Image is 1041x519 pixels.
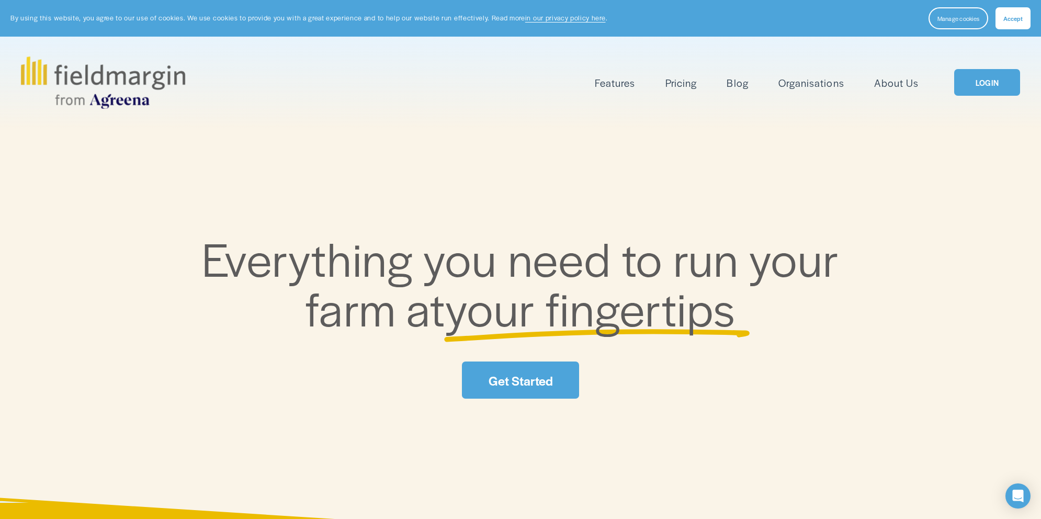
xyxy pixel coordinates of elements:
a: in our privacy policy here [525,13,606,22]
a: Get Started [462,362,579,399]
span: Features [595,75,635,91]
a: Blog [727,74,748,91]
a: folder dropdown [595,74,635,91]
a: LOGIN [954,69,1020,96]
span: Manage cookies [937,14,979,22]
a: Organisations [778,74,844,91]
button: Manage cookies [929,7,988,29]
div: Open Intercom Messenger [1005,483,1031,509]
p: By using this website, you agree to our use of cookies. We use cookies to provide you with a grea... [10,13,607,23]
button: Accept [995,7,1031,29]
a: Pricing [665,74,697,91]
span: Accept [1003,14,1023,22]
a: About Us [874,74,919,91]
span: Everything you need to run your farm at [202,225,850,341]
span: your fingertips [445,275,736,340]
img: fieldmargin.com [21,57,185,109]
